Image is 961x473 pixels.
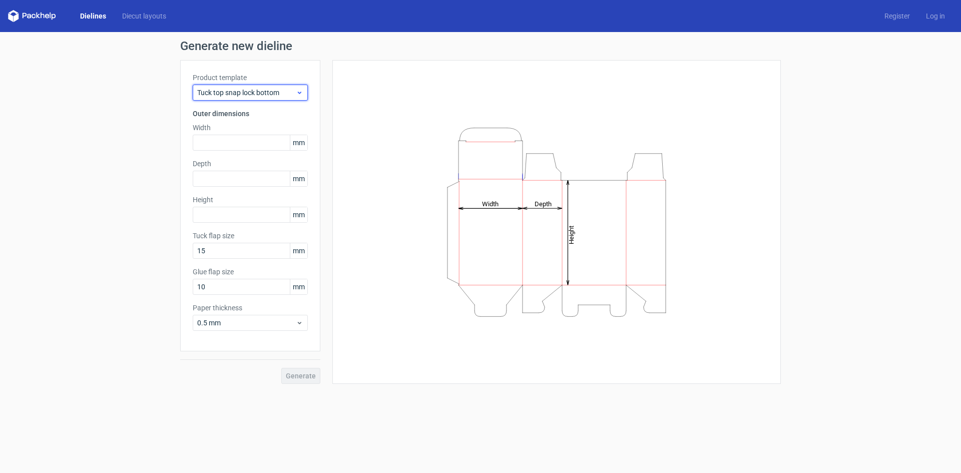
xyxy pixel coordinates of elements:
[180,40,781,52] h1: Generate new dieline
[290,279,307,294] span: mm
[290,207,307,222] span: mm
[197,318,296,328] span: 0.5 mm
[193,231,308,241] label: Tuck flap size
[193,303,308,313] label: Paper thickness
[193,267,308,277] label: Glue flap size
[193,109,308,119] h3: Outer dimensions
[193,73,308,83] label: Product template
[290,171,307,186] span: mm
[193,123,308,133] label: Width
[193,159,308,169] label: Depth
[876,11,918,21] a: Register
[568,225,575,244] tspan: Height
[290,135,307,150] span: mm
[72,11,114,21] a: Dielines
[197,88,296,98] span: Tuck top snap lock bottom
[193,195,308,205] label: Height
[290,243,307,258] span: mm
[114,11,174,21] a: Diecut layouts
[482,200,499,207] tspan: Width
[918,11,953,21] a: Log in
[535,200,552,207] tspan: Depth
